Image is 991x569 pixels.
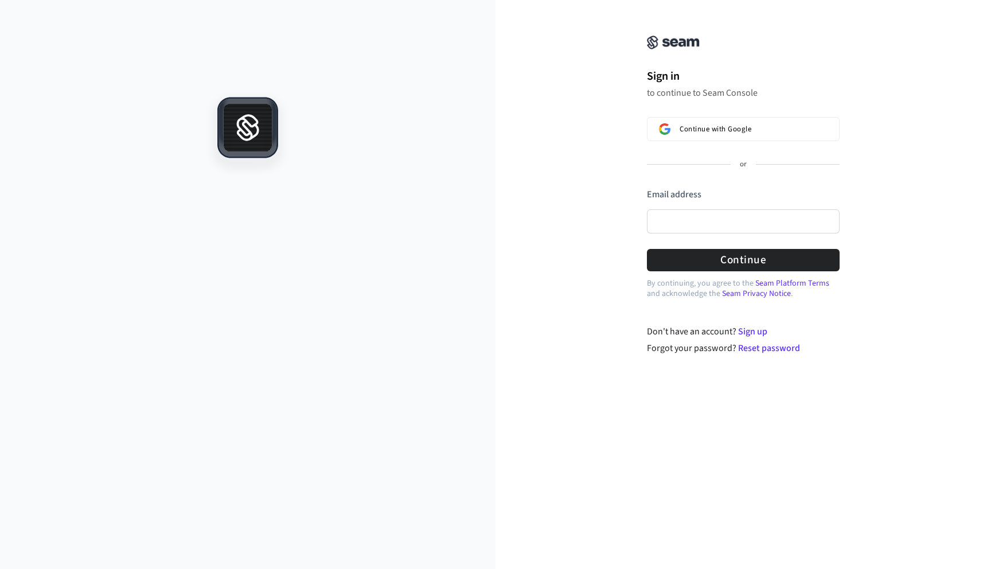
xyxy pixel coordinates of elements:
[738,325,767,338] a: Sign up
[647,325,840,338] div: Don't have an account?
[647,188,701,201] label: Email address
[680,124,751,134] span: Continue with Google
[647,87,840,99] p: to continue to Seam Console
[659,123,670,135] img: Sign in with Google
[647,278,840,299] p: By continuing, you agree to the and acknowledge the .
[740,159,747,170] p: or
[647,341,840,355] div: Forgot your password?
[722,288,791,299] a: Seam Privacy Notice
[738,342,800,354] a: Reset password
[755,278,829,289] a: Seam Platform Terms
[647,68,840,85] h1: Sign in
[647,117,840,141] button: Sign in with GoogleContinue with Google
[647,36,700,49] img: Seam Console
[647,249,840,271] button: Continue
